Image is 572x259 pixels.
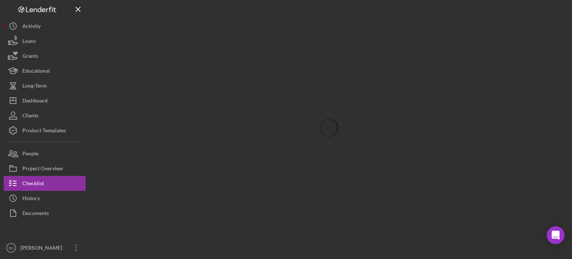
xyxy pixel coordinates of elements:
[22,93,48,110] div: Dashboard
[22,78,47,95] div: Long-Term
[4,161,86,176] button: Project Overview
[4,93,86,108] button: Dashboard
[9,246,13,250] text: BD
[4,146,86,161] button: People
[22,63,50,80] div: Educational
[4,240,86,255] button: BD[PERSON_NAME]
[4,206,86,221] button: Documents
[4,108,86,123] button: Clients
[22,191,40,208] div: History
[4,78,86,93] button: Long-Term
[4,191,86,206] button: History
[22,123,66,140] div: Product Templates
[4,19,86,34] button: Activity
[4,63,86,78] button: Educational
[19,240,67,257] div: [PERSON_NAME]
[4,48,86,63] button: Grants
[22,161,63,178] div: Project Overview
[547,226,565,244] div: Open Intercom Messenger
[22,206,49,222] div: Documents
[22,108,38,125] div: Clients
[22,146,38,163] div: People
[22,19,41,35] div: Activity
[22,48,38,65] div: Grants
[4,176,86,191] button: Checklist
[4,34,86,48] button: Loans
[22,176,44,193] div: Checklist
[22,34,36,50] div: Loans
[4,123,86,138] button: Product Templates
